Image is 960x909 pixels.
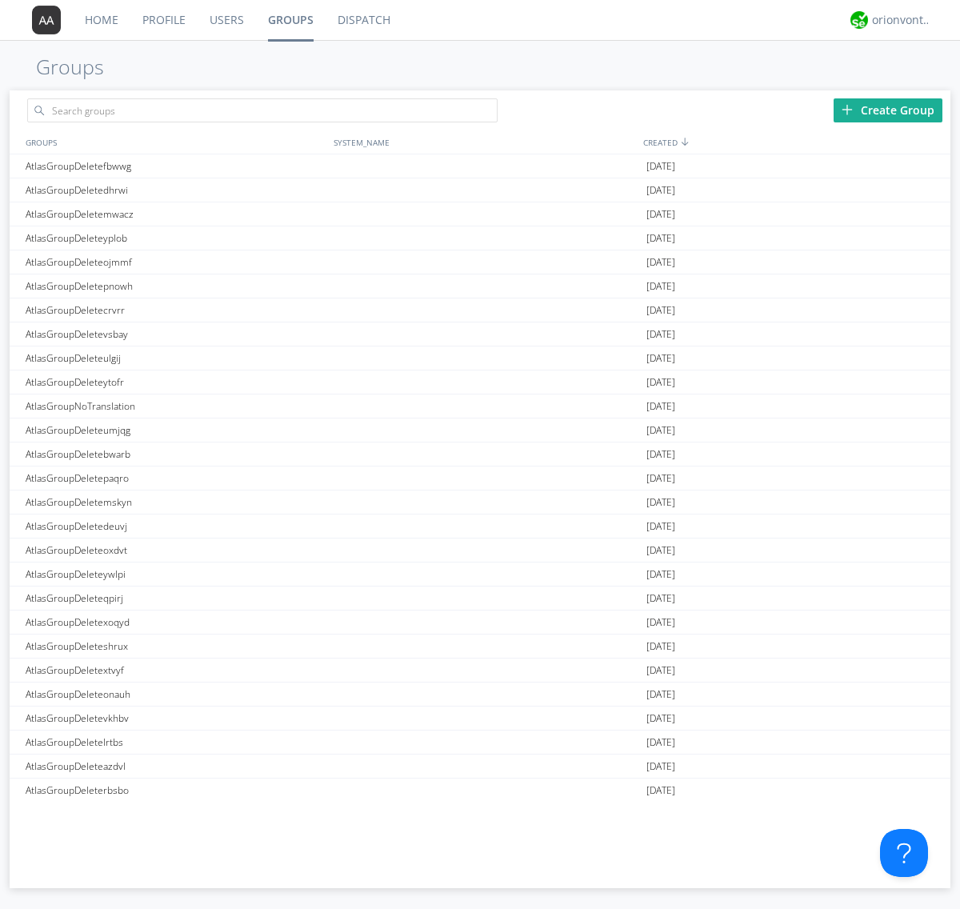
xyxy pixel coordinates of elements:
span: [DATE] [646,611,675,635]
span: [DATE] [646,779,675,803]
a: AtlasGroupDeleteqpirj[DATE] [10,587,950,611]
div: AtlasGroupNoTranslation [22,394,330,418]
div: AtlasGroupDeleteshrux [22,635,330,658]
span: [DATE] [646,226,675,250]
span: [DATE] [646,467,675,491]
div: CREATED [639,130,950,154]
a: AtlasGroupDeleteulgij[DATE] [10,346,950,370]
div: AtlasGroupDeletepnowh [22,274,330,298]
a: AtlasGroupDeleteyplob[DATE] [10,226,950,250]
a: AtlasGroupDeleteumjqg[DATE] [10,418,950,442]
div: AtlasGroupDeletextvyf [22,659,330,682]
div: AtlasGroupDeleteywlpi [22,563,330,586]
a: AtlasGroupDeleteojmmf[DATE] [10,250,950,274]
div: AtlasGroupDeletepaqro [22,467,330,490]
span: [DATE] [646,635,675,659]
iframe: Toggle Customer Support [880,829,928,877]
input: Search groups [27,98,498,122]
div: AtlasGroupDeleteulgij [22,346,330,370]
div: AtlasGroupDeleteumjqg [22,418,330,442]
a: AtlasGroupDeletebwarb[DATE] [10,442,950,467]
a: AtlasGroupDeletexoqyd[DATE] [10,611,950,635]
span: [DATE] [646,418,675,442]
span: [DATE] [646,539,675,563]
a: AtlasGroupDeletedeuvj[DATE] [10,515,950,539]
div: AtlasGroupDeletevsbay [22,322,330,346]
div: AtlasGroupDeletelrtbs [22,731,330,754]
a: AtlasGroupDeletepaqro[DATE] [10,467,950,491]
a: AtlasGroupDeleteytofr[DATE] [10,370,950,394]
div: AtlasGroupDeleteonauh [22,683,330,706]
span: [DATE] [646,250,675,274]
span: [DATE] [646,491,675,515]
a: AtlasGroupDeletecrvrr[DATE] [10,298,950,322]
div: AtlasGroupDeleteojmmf [22,250,330,274]
a: AtlasGroupDeleteywlpi[DATE] [10,563,950,587]
span: [DATE] [646,370,675,394]
a: AtlasGroupDeletevkhbv[DATE] [10,707,950,731]
a: AtlasGroupDeleteoxdvt[DATE] [10,539,950,563]
span: [DATE] [646,298,675,322]
span: [DATE] [646,563,675,587]
a: AtlasGroupNoTranslation[DATE] [10,394,950,418]
a: AtlasGroupDeletelrtbs[DATE] [10,731,950,755]
span: [DATE] [646,683,675,707]
a: AtlasGroupDeletemskyn[DATE] [10,491,950,515]
div: AtlasGroupDeletemskyn [22,491,330,514]
div: AtlasGroupDeleteytofr [22,370,330,394]
a: AtlasGroupDeletepnowh[DATE] [10,274,950,298]
div: AtlasGroupDeletebwarb [22,442,330,466]
img: 373638.png [32,6,61,34]
div: AtlasGroupDeleteqpirj [22,587,330,610]
span: [DATE] [646,755,675,779]
span: [DATE] [646,587,675,611]
span: [DATE] [646,515,675,539]
div: AtlasGroupDeleteoxdvt [22,539,330,562]
div: AtlasGroupDeletecrvrr [22,298,330,322]
span: [DATE] [646,659,675,683]
div: AtlasGroupDeletefbwwg [22,154,330,178]
div: SYSTEM_NAME [330,130,639,154]
span: [DATE] [646,322,675,346]
a: AtlasGroupDeleteonauh[DATE] [10,683,950,707]
div: AtlasGroupDeleteyplob [22,226,330,250]
a: AtlasGroupDeletevsbay[DATE] [10,322,950,346]
span: [DATE] [646,346,675,370]
span: [DATE] [646,394,675,418]
a: AtlasGroupDeleterbsbo[DATE] [10,779,950,803]
div: GROUPS [22,130,326,154]
div: AtlasGroupDeletedhrwi [22,178,330,202]
span: [DATE] [646,274,675,298]
a: AtlasGroupDeleteshrux[DATE] [10,635,950,659]
span: [DATE] [646,178,675,202]
div: orionvontas+atlas+automation+org2 [872,12,932,28]
img: 29d36aed6fa347d5a1537e7736e6aa13 [850,11,868,29]
div: Create Group [834,98,942,122]
a: AtlasGroupDeleteazdvl[DATE] [10,755,950,779]
div: AtlasGroupDeletevkhbv [22,707,330,730]
div: AtlasGroupDeletemwacz [22,202,330,226]
img: plus.svg [842,104,853,115]
a: AtlasGroupDeletextvyf[DATE] [10,659,950,683]
div: AtlasGroupDeletedeuvj [22,515,330,538]
a: AtlasGroupDeletemwacz[DATE] [10,202,950,226]
span: [DATE] [646,707,675,731]
span: [DATE] [646,442,675,467]
span: [DATE] [646,202,675,226]
span: [DATE] [646,731,675,755]
a: AtlasGroupDeletedhrwi[DATE] [10,178,950,202]
span: [DATE] [646,154,675,178]
div: AtlasGroupDeletexoqyd [22,611,330,634]
div: AtlasGroupDeleterbsbo [22,779,330,802]
a: AtlasGroupDeletefbwwg[DATE] [10,154,950,178]
div: AtlasGroupDeleteazdvl [22,755,330,778]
